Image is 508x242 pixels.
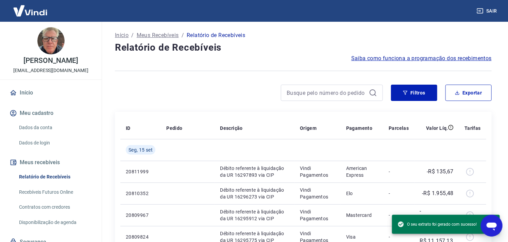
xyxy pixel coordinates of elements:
p: Relatório de Recebíveis [187,31,245,39]
a: Meus Recebíveis [137,31,179,39]
p: -R$ 135,67 [427,168,454,176]
p: Débito referente à liquidação da UR 16295912 via CIP [220,208,289,222]
p: Tarifas [464,125,481,132]
p: Origem [300,125,317,132]
p: 20809824 [126,234,155,240]
p: Visa [346,234,378,240]
input: Busque pelo número do pedido [287,88,366,98]
a: Início [115,31,129,39]
button: Exportar [445,85,492,101]
p: Pagamento [346,125,373,132]
a: Dados da conta [16,121,94,135]
img: 0a10bdf8-812f-4f5c-ad6f-613b3534eb3e.jpeg [37,27,65,54]
a: Recebíveis Futuros Online [16,185,94,199]
p: 20810352 [126,190,155,197]
span: O seu extrato foi gerado com sucesso! [397,221,477,228]
p: Débito referente à liquidação da UR 16297893 via CIP [220,165,289,178]
button: Filtros [391,85,437,101]
p: Pedido [166,125,182,132]
iframe: Botão para abrir a janela de mensagens [481,215,503,237]
p: [EMAIL_ADDRESS][DOMAIN_NAME] [13,67,88,74]
button: Meus recebíveis [8,155,94,170]
p: - [389,168,409,175]
p: Débito referente à liquidação da UR 16296273 via CIP [220,187,289,200]
img: Vindi [8,0,52,21]
p: - [389,212,409,219]
button: Sair [475,5,500,17]
span: Seg, 15 set [129,146,153,153]
p: Elo [346,190,378,197]
p: - [389,190,409,197]
p: Valor Líq. [426,125,448,132]
a: Início [8,85,94,100]
p: Mastercard [346,212,378,219]
p: Vindi Pagamentos [300,165,335,178]
p: Vindi Pagamentos [300,187,335,200]
a: Saiba como funciona a programação dos recebimentos [351,54,492,63]
p: / [182,31,184,39]
p: Vindi Pagamentos [300,208,335,222]
p: ID [126,125,131,132]
p: / [131,31,134,39]
a: Contratos com credores [16,200,94,214]
a: Disponibilização de agenda [16,215,94,229]
a: Dados de login [16,136,94,150]
p: Descrição [220,125,243,132]
p: -R$ 21.811,02 [420,207,454,223]
p: Parcelas [389,125,409,132]
p: American Express [346,165,378,178]
p: -R$ 1.955,48 [422,189,454,197]
h4: Relatório de Recebíveis [115,41,492,54]
button: Meu cadastro [8,106,94,121]
p: [PERSON_NAME] [23,57,78,64]
p: 20809967 [126,212,155,219]
p: - [389,234,409,240]
a: Relatório de Recebíveis [16,170,94,184]
p: 20811999 [126,168,155,175]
